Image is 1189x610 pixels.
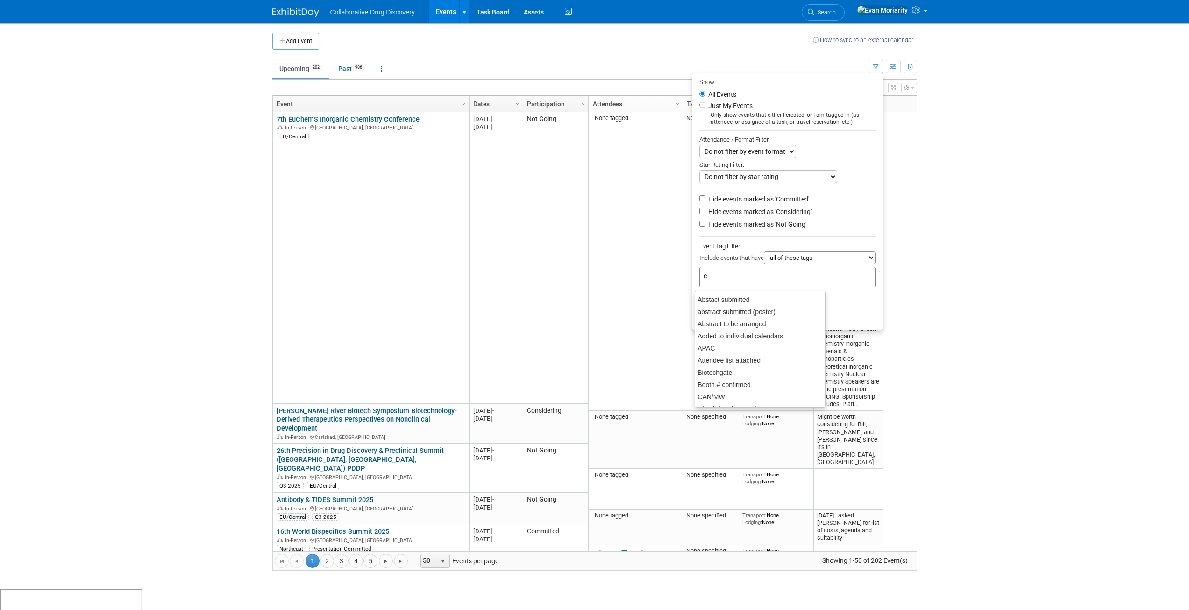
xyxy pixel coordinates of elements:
div: [DATE] [473,535,519,543]
div: None tagged [592,471,679,479]
div: None specified [686,547,735,555]
td: Not Going [523,444,588,493]
span: In-Person [285,506,309,512]
span: select [439,558,447,565]
div: EU/Central [277,513,309,521]
span: In-Person [285,538,309,544]
span: Collaborative Drug Discovery [330,8,415,16]
img: In-Person Event [277,125,283,129]
div: Include events that have [699,251,876,267]
div: Q3 2025 [277,482,304,489]
div: [DATE] [473,415,519,423]
td: Not Going [523,112,588,404]
a: 5 [363,554,377,568]
a: Go to the last page [394,554,408,568]
td: [DATE] - asked [PERSON_NAME] for list of costs, agenda and suitability [813,510,883,545]
a: 7th EuChemS Inorganic Chemistry Conference [277,115,420,123]
a: Go to the first page [275,554,289,568]
span: Transport: [742,512,767,518]
span: Lodging: [742,420,762,427]
span: - [492,528,494,535]
div: [DATE] [473,454,519,462]
div: [GEOGRAPHIC_DATA], [GEOGRAPHIC_DATA] [277,123,465,131]
span: Events per page [408,554,508,568]
a: 16th World Bispecifics Summit 2025 [277,527,389,536]
div: None specified [686,115,735,122]
span: - [492,115,494,122]
div: Biotechgate [695,366,825,379]
div: [DATE] [473,446,519,454]
div: None specified [686,471,735,479]
div: [DATE] [473,123,519,131]
div: None None [742,413,810,427]
label: Hide events marked as 'Not Going' [706,220,806,229]
a: Tasks [687,96,733,112]
img: In-Person Event [277,434,283,439]
td: Not Going [523,493,588,524]
div: [DATE] [473,527,519,535]
span: 986 [352,64,365,71]
a: [PERSON_NAME] River Biotech Symposium Biotechnology-Derived Therapeutics Perspectives on Nonclini... [277,407,457,433]
div: abstract submitted (poster) [695,306,825,318]
div: [GEOGRAPHIC_DATA], [GEOGRAPHIC_DATA] [277,504,465,512]
span: 1 [306,554,320,568]
div: None None [742,512,810,525]
div: None None [742,547,810,561]
div: APAC [695,342,825,354]
div: Booth # confirmed [695,379,825,391]
a: Antibody & TIDES Summit 2025 [277,495,373,504]
img: In-Person Event [277,474,283,479]
div: Attendance / Format Filter: [699,134,876,145]
div: Only show events that either I created, or I am tagged in (as attendee, or assignee of a task, or... [699,112,876,126]
label: Just My Events [706,101,753,110]
div: Star Rating Filter: [699,158,876,170]
div: Check for Abstracts/Posters [695,403,825,415]
a: Event [277,96,463,112]
a: Attendees [593,96,676,112]
a: Search [802,4,845,21]
div: Q3 2025 [312,513,339,521]
div: [DATE] [473,407,519,415]
a: Column Settings [578,96,588,110]
div: [DATE] [473,115,519,123]
span: Lodging: [742,519,762,525]
span: Lodging: [742,478,762,485]
a: Go to the next page [379,554,393,568]
img: In-Person Event [277,538,283,542]
td: Committed [523,524,588,556]
a: Participation [527,96,582,112]
span: Go to the next page [382,558,390,565]
a: Dates [473,96,517,112]
span: In-Person [285,125,309,131]
div: [GEOGRAPHIC_DATA], [GEOGRAPHIC_DATA] [277,473,465,481]
a: How to sync to an external calendar... [813,36,917,43]
div: Carlsbad, [GEOGRAPHIC_DATA] [277,433,465,441]
span: Column Settings [514,100,521,108]
td: Considering [523,404,588,444]
a: Column Settings [459,96,469,110]
div: [DATE] [473,503,519,511]
span: Go to the first page [278,558,285,565]
img: ExhibitDay [272,8,319,17]
div: Show: [699,76,876,87]
span: - [492,496,494,503]
span: In-Person [285,474,309,481]
label: Hide events marked as 'Committed' [706,194,809,204]
span: Transport: [742,413,767,420]
a: 4 [349,554,363,568]
a: Upcoming202 [272,60,329,78]
a: 2 [320,554,334,568]
div: Abstract to be arranged [695,318,825,330]
div: EU/Central [307,482,339,489]
label: All Events [706,91,736,98]
div: Event Tag Filter: [699,241,876,251]
span: - [492,407,494,414]
div: [GEOGRAPHIC_DATA], [GEOGRAPHIC_DATA] [277,536,465,544]
div: CAN/MW [695,391,825,403]
img: Evan Moriarity [857,5,908,15]
span: Go to the previous page [293,558,300,565]
div: Attendee list attached [695,354,825,366]
span: - [492,447,494,454]
span: 202 [310,64,322,71]
span: Column Settings [674,100,681,108]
